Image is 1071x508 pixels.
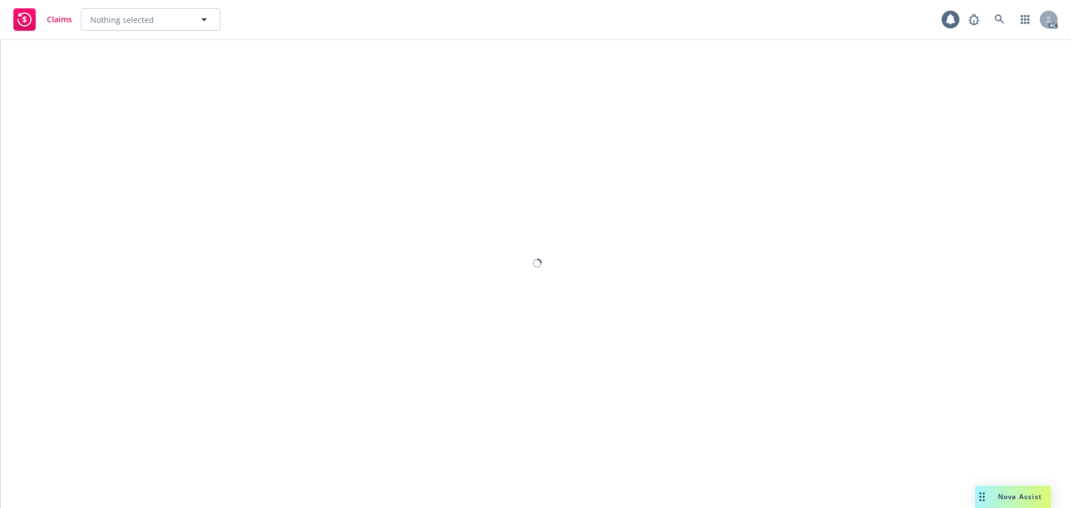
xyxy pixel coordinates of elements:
[975,486,989,508] div: Drag to move
[998,492,1042,501] span: Nova Assist
[90,14,154,26] span: Nothing selected
[1014,8,1036,31] a: Switch app
[963,8,985,31] a: Report a Bug
[81,8,220,31] button: Nothing selected
[988,8,1011,31] a: Search
[47,15,72,24] span: Claims
[975,486,1051,508] button: Nova Assist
